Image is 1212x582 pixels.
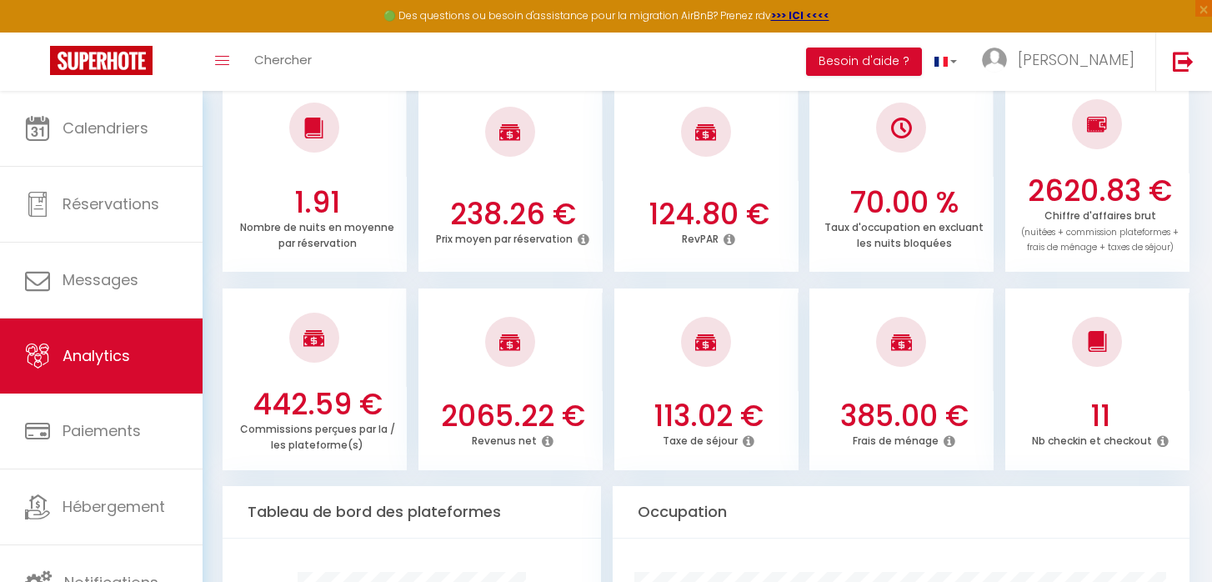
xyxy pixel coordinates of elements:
[63,420,141,441] span: Paiements
[1087,114,1108,134] img: NO IMAGE
[819,185,989,220] h3: 70.00 %
[1173,51,1194,72] img: logout
[663,430,738,448] p: Taxe de séjour
[1018,49,1134,70] span: [PERSON_NAME]
[240,419,395,452] p: Commissions perçues par la / les plateforme(s)
[891,118,912,138] img: NO IMAGE
[232,387,403,422] h3: 442.59 €
[1032,430,1152,448] p: Nb checkin et checkout
[242,33,324,91] a: Chercher
[819,399,989,434] h3: 385.00 €
[63,269,138,290] span: Messages
[63,345,130,366] span: Analytics
[1021,226,1179,254] span: (nuitées + commission plateformes + frais de ménage + taxes de séjour)
[824,217,984,250] p: Taux d'occupation en excluant les nuits bloquées
[472,430,537,448] p: Revenus net
[254,51,312,68] span: Chercher
[428,399,598,434] h3: 2065.22 €
[232,185,403,220] h3: 1.91
[63,118,148,138] span: Calendriers
[428,197,598,232] h3: 238.26 €
[624,197,794,232] h3: 124.80 €
[63,496,165,517] span: Hébergement
[771,8,829,23] a: >>> ICI <<<<
[806,48,922,76] button: Besoin d'aide ?
[969,33,1155,91] a: ... [PERSON_NAME]
[50,46,153,75] img: Super Booking
[1021,205,1179,254] p: Chiffre d'affaires brut
[624,399,794,434] h3: 113.02 €
[223,486,601,539] div: Tableau de bord des plateformes
[613,486,1189,539] div: Occupation
[982,48,1007,73] img: ...
[436,228,573,246] p: Prix moyen par réservation
[1014,399,1185,434] h3: 11
[63,193,159,214] span: Réservations
[1014,173,1185,208] h3: 2620.83 €
[240,217,394,250] p: Nombre de nuits en moyenne par réservation
[682,228,719,246] p: RevPAR
[853,430,939,448] p: Frais de ménage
